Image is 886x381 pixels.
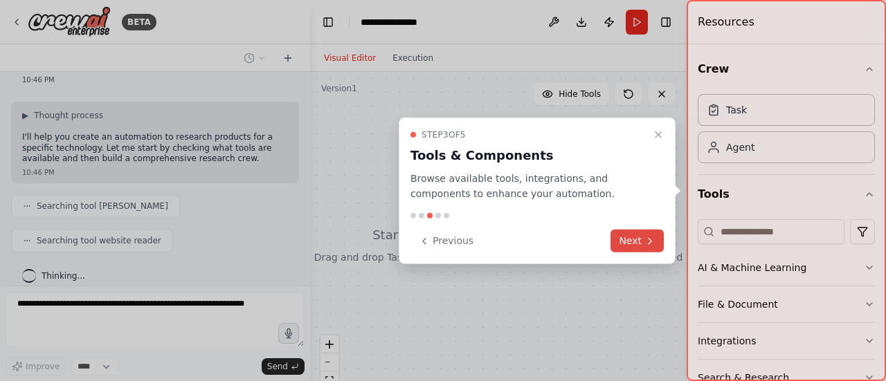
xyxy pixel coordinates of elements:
p: Browse available tools, integrations, and components to enhance your automation. [410,170,647,202]
button: Hide left sidebar [318,12,338,32]
button: Close walkthrough [650,126,667,142]
span: Step 3 of 5 [422,129,466,140]
button: Next [611,230,664,252]
button: Previous [410,230,482,252]
h3: Tools & Components [410,145,647,165]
